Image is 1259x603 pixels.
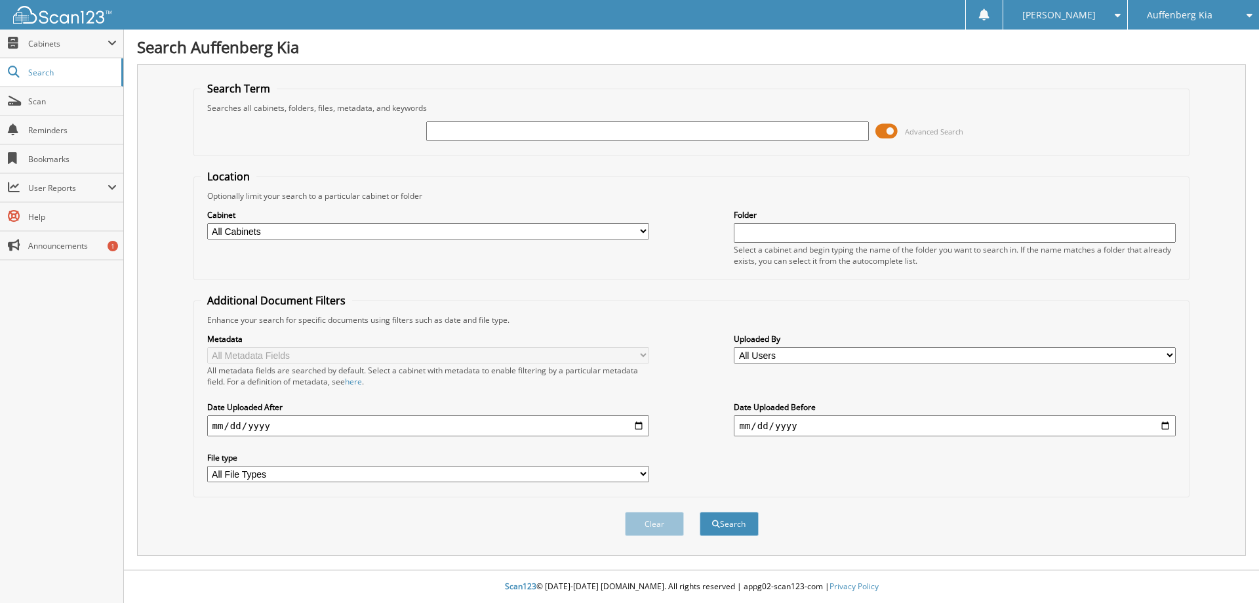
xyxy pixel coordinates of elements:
label: Folder [734,209,1176,220]
div: © [DATE]-[DATE] [DOMAIN_NAME]. All rights reserved | appg02-scan123-com | [124,571,1259,603]
span: [PERSON_NAME] [1022,11,1096,19]
span: Scan [28,96,117,107]
input: end [734,415,1176,436]
legend: Location [201,169,256,184]
input: start [207,415,649,436]
a: Privacy Policy [829,581,879,592]
span: Advanced Search [905,127,963,136]
div: Enhance your search for specific documents using filters such as date and file type. [201,314,1183,325]
label: Metadata [207,333,649,344]
span: Cabinets [28,38,108,49]
div: All metadata fields are searched by default. Select a cabinet with metadata to enable filtering b... [207,365,649,387]
img: scan123-logo-white.svg [13,6,111,24]
button: Search [700,512,759,536]
span: Bookmarks [28,154,117,165]
div: Searches all cabinets, folders, files, metadata, and keywords [201,102,1183,114]
legend: Search Term [201,81,277,96]
label: Uploaded By [734,333,1176,344]
span: Announcements [28,240,117,251]
label: Date Uploaded After [207,402,649,413]
a: here [345,376,362,387]
div: Select a cabinet and begin typing the name of the folder you want to search in. If the name match... [734,244,1176,266]
label: File type [207,452,649,463]
span: Reminders [28,125,117,136]
label: Cabinet [207,209,649,220]
span: Search [28,67,115,78]
span: Auffenberg Kia [1147,11,1212,19]
span: Scan123 [505,581,536,592]
div: Optionally limit your search to a particular cabinet or folder [201,190,1183,201]
label: Date Uploaded Before [734,402,1176,413]
span: Help [28,211,117,222]
button: Clear [625,512,684,536]
div: 1 [108,241,118,251]
h1: Search Auffenberg Kia [137,36,1246,58]
legend: Additional Document Filters [201,293,352,308]
span: User Reports [28,182,108,194]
